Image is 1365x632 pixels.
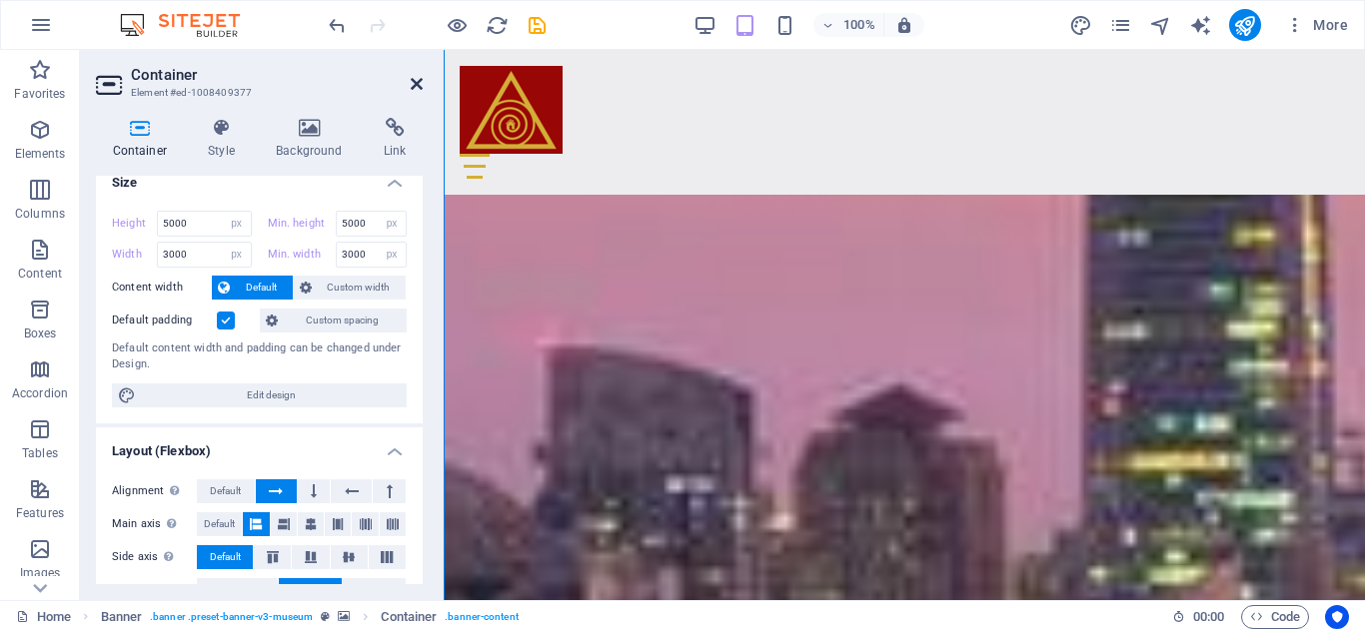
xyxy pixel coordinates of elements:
[24,325,57,341] p: Boxes
[1149,13,1173,37] button: navigator
[1069,13,1093,37] button: design
[318,276,401,300] span: Custom width
[843,13,875,37] h6: 100%
[1241,605,1309,629] button: Code
[197,479,255,503] button: Default
[1277,9,1356,41] button: More
[321,611,330,622] i: This element is a customizable preset
[343,578,406,602] button: Off
[96,427,423,463] h4: Layout (Flexbox)
[304,578,317,602] span: On
[1285,15,1348,35] span: More
[485,13,509,37] button: reload
[115,13,265,37] img: Editor Logo
[279,578,342,602] button: On
[112,383,407,407] button: Edit design
[526,14,549,37] i: Save (Ctrl+S)
[112,309,217,332] label: Default padding
[236,276,287,300] span: Default
[1149,14,1172,37] i: Navigator
[96,118,192,160] h4: Container
[1189,13,1213,37] button: text_generator
[101,605,143,629] span: Click to select. Double-click to edit
[112,578,197,602] label: Wrap
[16,605,71,629] a: Click to cancel selection. Double-click to open Pages
[150,605,313,629] span: . banner .preset-banner-v3-museum
[112,479,197,503] label: Alignment
[197,545,253,569] button: Default
[445,605,518,629] span: . banner-content
[131,66,423,84] h2: Container
[260,118,368,160] h4: Background
[294,276,407,300] button: Custom width
[112,218,157,229] label: Height
[14,86,65,102] p: Favorites
[381,605,437,629] span: Click to select. Double-click to edit
[131,84,383,102] h3: Element #ed-1008409377
[12,385,68,401] p: Accordion
[1109,13,1133,37] button: pages
[1189,14,1212,37] i: AI Writer
[15,206,65,222] p: Columns
[268,218,336,229] label: Min. height
[260,309,407,332] button: Custom spacing
[813,13,884,37] button: 100%
[101,605,519,629] nav: breadcrumb
[1250,605,1300,629] span: Code
[1229,9,1261,41] button: publish
[486,14,509,37] i: Reload page
[1325,605,1349,629] button: Usercentrics
[197,578,278,602] button: Default
[1109,14,1132,37] i: Pages (Ctrl+Alt+S)
[15,146,66,162] p: Elements
[1172,605,1225,629] h6: Session time
[1069,14,1092,37] i: Design (Ctrl+Alt+Y)
[895,16,913,34] i: On resize automatically adjust zoom level to fit chosen device.
[96,159,423,195] h4: Size
[325,13,349,37] button: undo
[212,276,293,300] button: Default
[112,512,197,536] label: Main axis
[112,276,212,300] label: Content width
[112,340,407,373] div: Default content width and padding can be changed under Design.
[222,578,253,602] span: Default
[112,249,157,260] label: Width
[1207,609,1210,624] span: :
[284,309,401,332] span: Custom spacing
[197,512,242,536] button: Default
[525,13,549,37] button: save
[368,578,381,602] span: Off
[22,445,58,461] p: Tables
[192,118,260,160] h4: Style
[210,479,241,503] span: Default
[204,512,235,536] span: Default
[338,611,350,622] i: This element contains a background
[20,565,61,581] p: Images
[16,505,64,521] p: Features
[326,14,349,37] i: Undo: Unknown action (Ctrl+Z)
[1193,605,1224,629] span: 00 00
[268,249,336,260] label: Min. width
[142,383,401,407] span: Edit design
[112,545,197,569] label: Side axis
[210,545,241,569] span: Default
[1233,14,1256,37] i: Publish
[367,118,423,160] h4: Link
[18,266,62,282] p: Content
